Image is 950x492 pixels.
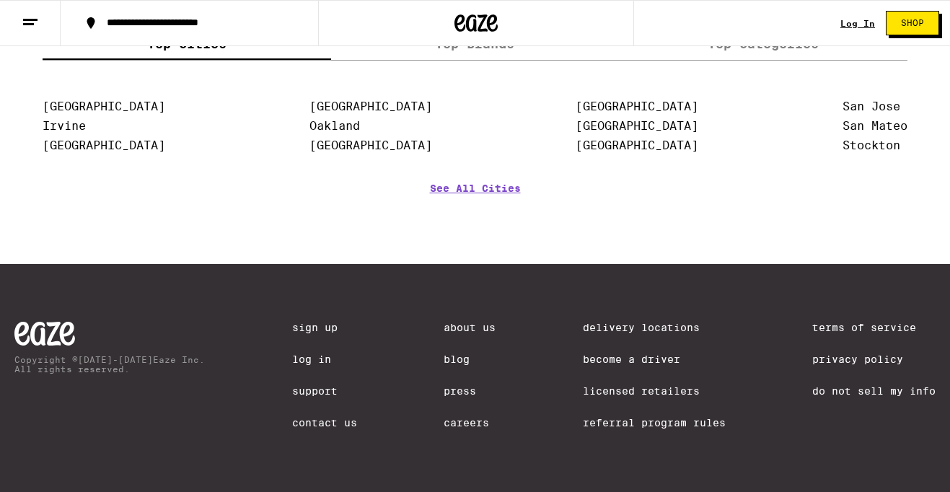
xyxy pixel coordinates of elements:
[14,355,205,374] p: Copyright © [DATE]-[DATE] Eaze Inc. All rights reserved.
[430,183,521,236] a: See All Cities
[583,353,726,365] a: Become a Driver
[292,322,357,333] a: Sign Up
[444,322,496,333] a: About Us
[43,139,165,152] a: [GEOGRAPHIC_DATA]
[444,353,496,365] a: Blog
[576,139,698,152] a: [GEOGRAPHIC_DATA]
[843,100,900,113] a: San Jose
[812,385,936,397] a: Do Not Sell My Info
[43,119,86,133] a: Irvine
[444,385,496,397] a: Press
[886,11,939,35] button: Shop
[43,100,165,113] a: [GEOGRAPHIC_DATA]
[576,119,698,133] a: [GEOGRAPHIC_DATA]
[309,139,432,152] a: [GEOGRAPHIC_DATA]
[309,119,360,133] a: Oakland
[583,385,726,397] a: Licensed Retailers
[901,19,924,27] span: Shop
[875,11,950,35] a: Shop
[292,385,357,397] a: Support
[292,353,357,365] a: Log In
[840,19,875,28] a: Log In
[812,322,936,333] a: Terms of Service
[292,417,357,429] a: Contact Us
[583,322,726,333] a: Delivery Locations
[576,100,698,113] a: [GEOGRAPHIC_DATA]
[444,417,496,429] a: Careers
[843,119,907,133] a: San Mateo
[812,353,936,365] a: Privacy Policy
[22,10,117,22] span: Hi. Need any help?
[843,139,900,152] a: Stockton
[583,417,726,429] a: Referral Program Rules
[309,100,432,113] a: [GEOGRAPHIC_DATA]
